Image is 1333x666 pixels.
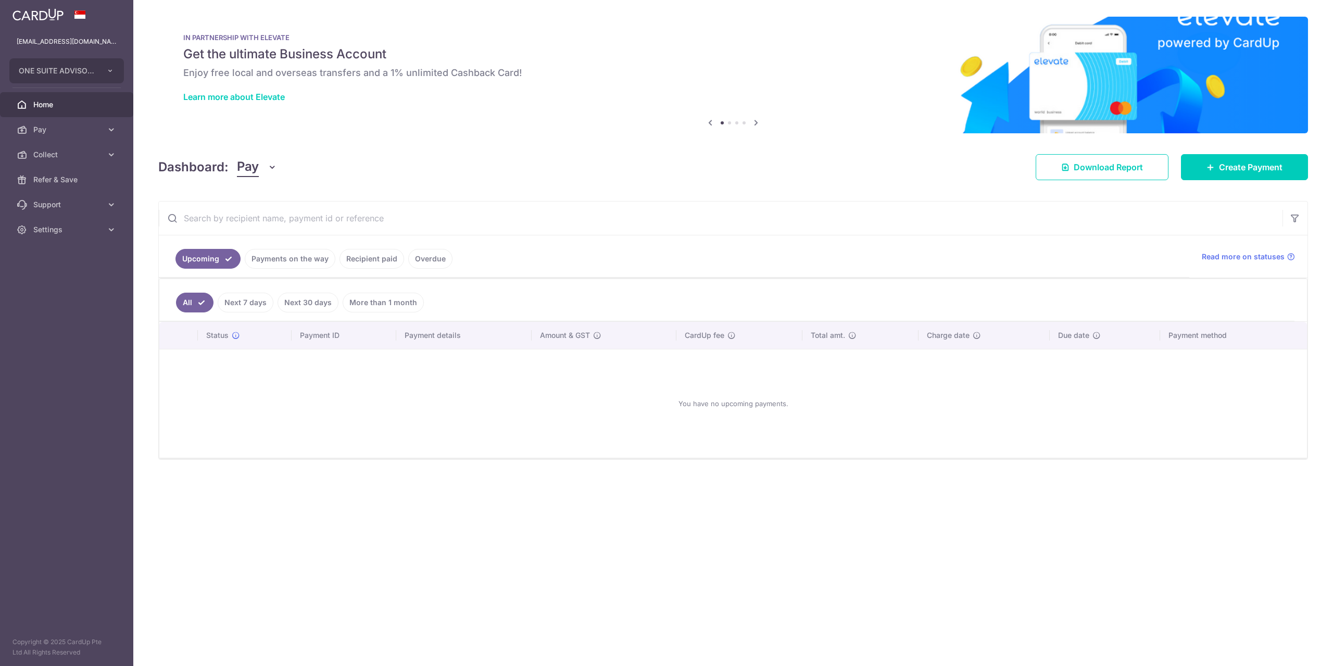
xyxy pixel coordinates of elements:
[396,322,532,349] th: Payment details
[172,358,1294,449] div: You have no upcoming payments.
[1181,154,1308,180] a: Create Payment
[343,293,424,312] a: More than 1 month
[33,124,102,135] span: Pay
[19,66,96,76] span: ONE SUITE ADVISORY PTE. LTD.
[1202,252,1285,262] span: Read more on statuses
[158,158,229,177] h4: Dashboard:
[1202,252,1295,262] a: Read more on statuses
[33,174,102,185] span: Refer & Save
[1219,161,1282,173] span: Create Payment
[33,99,102,110] span: Home
[1160,322,1307,349] th: Payment method
[237,157,277,177] button: Pay
[183,33,1283,42] p: IN PARTNERSHIP WITH ELEVATE
[685,330,724,341] span: CardUp fee
[17,36,117,47] p: [EMAIL_ADDRESS][DOMAIN_NAME]
[927,330,970,341] span: Charge date
[158,17,1308,133] img: Renovation banner
[245,249,335,269] a: Payments on the way
[1074,161,1143,173] span: Download Report
[183,46,1283,62] h5: Get the ultimate Business Account
[237,157,259,177] span: Pay
[540,330,590,341] span: Amount & GST
[159,202,1282,235] input: Search by recipient name, payment id or reference
[175,249,241,269] a: Upcoming
[183,67,1283,79] h6: Enjoy free local and overseas transfers and a 1% unlimited Cashback Card!
[176,293,213,312] a: All
[206,330,229,341] span: Status
[183,92,285,102] a: Learn more about Elevate
[408,249,452,269] a: Overdue
[33,149,102,160] span: Collect
[811,330,845,341] span: Total amt.
[292,322,396,349] th: Payment ID
[218,293,273,312] a: Next 7 days
[33,199,102,210] span: Support
[9,58,124,83] button: ONE SUITE ADVISORY PTE. LTD.
[12,8,64,21] img: CardUp
[1036,154,1168,180] a: Download Report
[339,249,404,269] a: Recipient paid
[1058,330,1089,341] span: Due date
[33,224,102,235] span: Settings
[278,293,338,312] a: Next 30 days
